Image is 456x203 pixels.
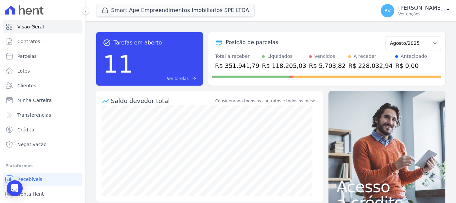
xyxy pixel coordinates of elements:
[215,53,259,60] div: Total a receber
[17,176,42,183] span: Recebíveis
[267,53,293,60] div: Liquidados
[354,53,376,60] div: A receber
[395,61,427,70] div: R$ 0,00
[17,191,44,197] span: Conta Hent
[113,39,162,47] span: Tarefas em aberto
[17,68,30,74] span: Lotes
[376,1,456,20] button: RV [PERSON_NAME] Ver opções
[136,76,196,82] a: Ver tarefas east
[17,141,47,148] span: Negativação
[17,23,44,30] span: Visão Geral
[3,138,82,151] a: Negativação
[17,38,40,45] span: Contratos
[3,94,82,107] a: Minha Carteira
[111,96,214,105] div: Saldo devedor total
[17,82,36,89] span: Clientes
[17,126,34,133] span: Crédito
[226,38,278,46] div: Posição de parcelas
[336,179,437,195] span: Acesso
[96,4,255,17] button: Smart Ape Empreendimentos Imobiliarios SPE LTDA
[3,35,82,48] a: Contratos
[191,76,196,81] span: east
[385,8,391,13] span: RV
[3,187,82,201] a: Conta Hent
[215,61,259,70] div: R$ 351.941,79
[103,47,134,82] div: 11
[17,53,37,60] span: Parcelas
[3,108,82,122] a: Transferências
[167,76,189,82] span: Ver tarefas
[262,61,306,70] div: R$ 118.205,03
[398,11,443,17] p: Ver opções
[401,53,427,60] div: Antecipado
[17,112,51,118] span: Transferências
[3,49,82,63] a: Parcelas
[103,39,111,47] span: task_alt
[348,61,393,70] div: R$ 228.032,94
[314,53,335,60] div: Vencidos
[309,61,346,70] div: R$ 5.703,82
[398,5,443,11] p: [PERSON_NAME]
[7,180,23,196] div: Open Intercom Messenger
[3,79,82,92] a: Clientes
[3,123,82,136] a: Crédito
[17,97,52,104] span: Minha Carteira
[3,64,82,78] a: Lotes
[3,20,82,33] a: Visão Geral
[3,173,82,186] a: Recebíveis
[215,98,317,104] div: Considerando todos os contratos e todos os meses
[5,162,80,170] div: Plataformas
